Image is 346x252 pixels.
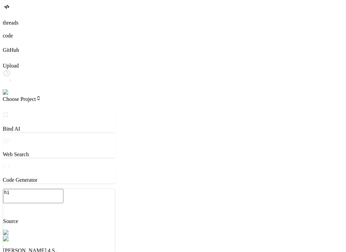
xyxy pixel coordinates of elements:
[3,63,19,69] label: Upload
[3,89,25,95] img: settings
[3,96,41,102] span: Choose Project
[3,189,63,203] textarea: hi
[3,33,13,39] label: code
[3,126,115,132] p: Bind AI
[3,230,36,236] img: Pick Models
[3,20,18,26] label: threads
[3,236,45,242] img: Claude 4 Sonnet
[3,47,19,53] label: GitHub
[3,151,115,158] p: Web Search
[3,177,115,183] p: Code Generator
[3,218,115,224] p: Source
